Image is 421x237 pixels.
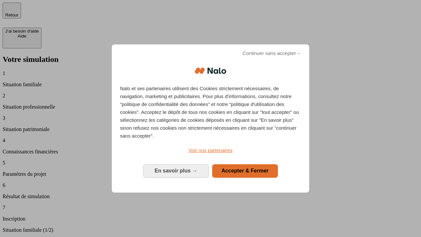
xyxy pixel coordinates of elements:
[188,147,232,153] span: Voir nos partenaires
[143,164,209,177] button: En savoir plus: Configurer vos consentements
[120,85,301,140] p: Nalo et ses partenaires utilisent des Cookies strictement nécessaires, de navigation, marketing e...
[242,49,301,57] span: Continuer sans accepter→
[212,164,278,177] button: Accepter & Fermer: Accepter notre traitement des données et fermer
[120,146,301,154] a: Voir nos partenaires
[112,44,309,192] div: Bienvenue chez Nalo Gestion du consentement
[195,61,226,81] img: Logo
[221,168,268,173] span: Accepter & Fermer
[155,168,197,173] span: En savoir plus →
